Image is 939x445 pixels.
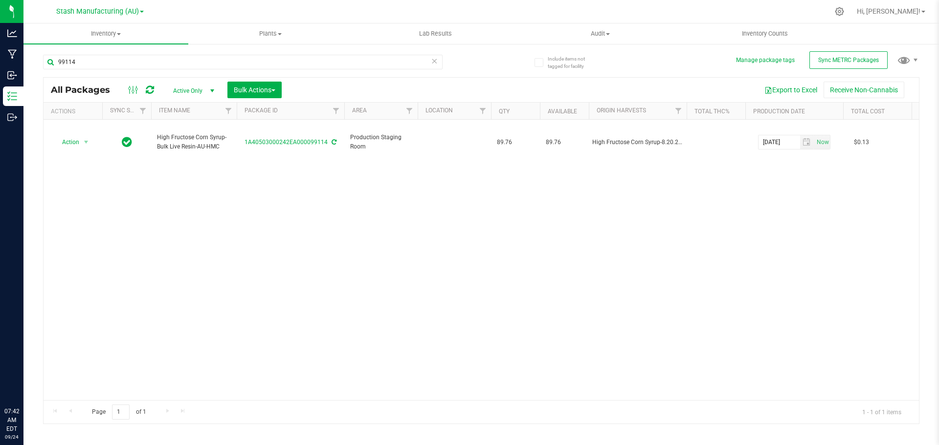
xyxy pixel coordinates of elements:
[110,107,148,114] a: Sync Status
[818,57,879,64] span: Sync METRC Packages
[245,139,328,146] a: 1A40503000242EA000099114
[518,23,683,44] a: Audit
[431,55,438,67] span: Clear
[159,107,190,114] a: Item Name
[51,108,98,115] div: Actions
[814,135,830,149] span: select
[43,55,443,69] input: Search Package ID, Item Name, SKU, Lot or Part Number...
[7,28,17,38] inline-svg: Analytics
[7,91,17,101] inline-svg: Inventory
[122,135,132,149] span: In Sync
[402,103,418,119] a: Filter
[548,55,597,70] span: Include items not tagged for facility
[854,404,909,419] span: 1 - 1 of 1 items
[4,407,19,433] p: 07:42 AM EDT
[245,107,278,114] a: Package ID
[350,133,412,151] span: Production Staging Room
[857,7,920,15] span: Hi, [PERSON_NAME]!
[758,82,824,98] button: Export to Excel
[157,133,231,151] span: High Fructose Corn Syrup-Bulk Live Resin-AU-HMC
[80,135,92,149] span: select
[694,108,730,115] a: Total THC%
[7,112,17,122] inline-svg: Outbound
[353,23,518,44] a: Lab Results
[7,49,17,59] inline-svg: Manufacturing
[7,70,17,80] inline-svg: Inbound
[729,29,801,38] span: Inventory Counts
[188,23,353,44] a: Plants
[227,82,282,98] button: Bulk Actions
[330,139,336,146] span: Sync from Compliance System
[475,103,491,119] a: Filter
[753,108,805,115] a: Production Date
[425,107,453,114] a: Location
[112,404,130,420] input: 1
[833,7,846,16] div: Manage settings
[56,7,139,16] span: Stash Manufacturing (AU)
[189,29,353,38] span: Plants
[546,138,583,147] span: 89.76
[352,107,367,114] a: Area
[497,138,534,147] span: 89.76
[671,103,687,119] a: Filter
[849,135,874,149] span: $0.13
[234,86,275,94] span: Bulk Actions
[814,135,831,149] span: Set Current date
[51,85,120,95] span: All Packages
[800,135,814,149] span: select
[53,135,80,149] span: Action
[809,51,888,69] button: Sync METRC Packages
[518,29,682,38] span: Audit
[328,103,344,119] a: Filter
[851,108,885,115] a: Total Cost
[592,138,684,147] div: Value 1: High Fructose Corn Syrup-8.20.25-HM
[135,103,151,119] a: Filter
[548,108,577,115] a: Available
[406,29,465,38] span: Lab Results
[10,367,39,396] iframe: Resource center
[23,29,188,38] span: Inventory
[221,103,237,119] a: Filter
[824,82,904,98] button: Receive Non-Cannabis
[736,56,795,64] button: Manage package tags
[4,433,19,441] p: 09/24
[23,23,188,44] a: Inventory
[84,404,154,420] span: Page of 1
[499,108,510,115] a: Qty
[683,23,848,44] a: Inventory Counts
[597,107,646,114] a: Origin Harvests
